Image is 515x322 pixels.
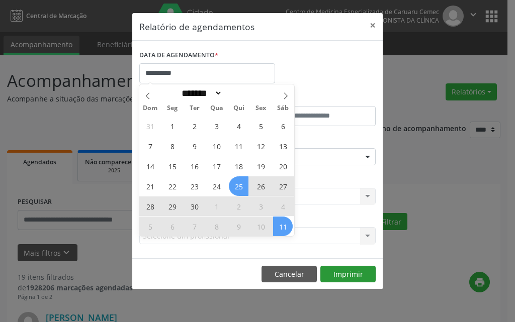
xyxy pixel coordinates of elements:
[185,196,204,216] span: Setembro 30, 2025
[185,156,204,176] span: Setembro 16, 2025
[229,196,248,216] span: Outubro 2, 2025
[162,196,182,216] span: Setembro 29, 2025
[251,217,271,236] span: Outubro 10, 2025
[273,176,293,196] span: Setembro 27, 2025
[162,136,182,156] span: Setembro 8, 2025
[251,156,271,176] span: Setembro 19, 2025
[363,13,383,38] button: Close
[273,217,293,236] span: Outubro 11, 2025
[184,105,206,112] span: Ter
[229,217,248,236] span: Outubro 9, 2025
[251,196,271,216] span: Outubro 3, 2025
[185,217,204,236] span: Outubro 7, 2025
[162,217,182,236] span: Outubro 6, 2025
[139,48,218,63] label: DATA DE AGENDAMENTO
[139,20,254,33] h5: Relatório de agendamentos
[229,176,248,196] span: Setembro 25, 2025
[207,176,226,196] span: Setembro 24, 2025
[229,156,248,176] span: Setembro 18, 2025
[162,116,182,136] span: Setembro 1, 2025
[140,116,160,136] span: Agosto 31, 2025
[251,136,271,156] span: Setembro 12, 2025
[229,116,248,136] span: Setembro 4, 2025
[178,88,222,98] select: Month
[273,196,293,216] span: Outubro 4, 2025
[140,196,160,216] span: Setembro 28, 2025
[185,136,204,156] span: Setembro 9, 2025
[251,176,271,196] span: Setembro 26, 2025
[251,116,271,136] span: Setembro 5, 2025
[273,116,293,136] span: Setembro 6, 2025
[273,136,293,156] span: Setembro 13, 2025
[140,176,160,196] span: Setembro 21, 2025
[272,105,294,112] span: Sáb
[162,176,182,196] span: Setembro 22, 2025
[262,266,317,283] button: Cancelar
[228,105,250,112] span: Qui
[260,90,376,106] label: ATÉ
[206,105,228,112] span: Qua
[185,116,204,136] span: Setembro 2, 2025
[140,136,160,156] span: Setembro 7, 2025
[207,116,226,136] span: Setembro 3, 2025
[207,196,226,216] span: Outubro 1, 2025
[229,136,248,156] span: Setembro 11, 2025
[250,105,272,112] span: Sex
[162,156,182,176] span: Setembro 15, 2025
[161,105,184,112] span: Seg
[222,88,255,98] input: Year
[207,156,226,176] span: Setembro 17, 2025
[273,156,293,176] span: Setembro 20, 2025
[207,217,226,236] span: Outubro 8, 2025
[207,136,226,156] span: Setembro 10, 2025
[140,156,160,176] span: Setembro 14, 2025
[320,266,376,283] button: Imprimir
[140,217,160,236] span: Outubro 5, 2025
[185,176,204,196] span: Setembro 23, 2025
[139,105,161,112] span: Dom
